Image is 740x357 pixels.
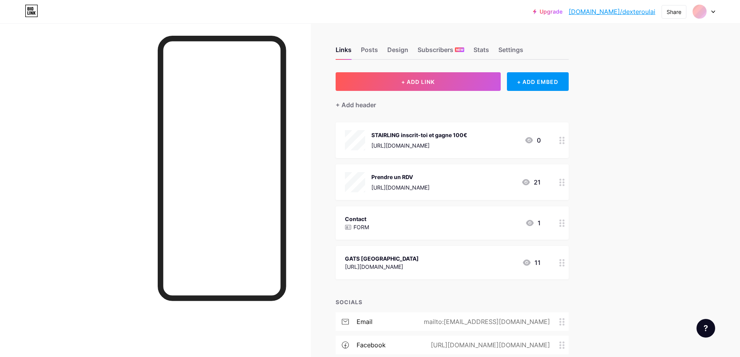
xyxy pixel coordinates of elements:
div: STAIRLING inscrit-toi et gagne 100€ [371,131,467,139]
div: Links [336,45,352,59]
div: mailto:[EMAIL_ADDRESS][DOMAIN_NAME] [411,317,559,326]
div: + Add header [336,100,376,110]
div: Settings [498,45,523,59]
div: facebook [357,340,386,350]
div: 21 [521,178,541,187]
div: email [357,317,373,326]
span: + ADD LINK [401,78,435,85]
div: Contact [345,215,369,223]
div: SOCIALS [336,298,569,306]
div: Stats [474,45,489,59]
div: [URL][DOMAIN_NAME][DOMAIN_NAME] [418,340,559,350]
div: GATS [GEOGRAPHIC_DATA] [345,254,419,263]
a: [DOMAIN_NAME]/dexteroulai [569,7,655,16]
div: Prendre un RDV [371,173,430,181]
div: Design [387,45,408,59]
div: 1 [525,218,541,228]
a: Upgrade [533,9,562,15]
button: + ADD LINK [336,72,501,91]
div: + ADD EMBED [507,72,569,91]
p: FORM [353,223,369,231]
div: Subscribers [418,45,464,59]
div: 11 [522,258,541,267]
div: 0 [524,136,541,145]
div: Share [667,8,681,16]
div: [URL][DOMAIN_NAME] [371,183,430,192]
div: Posts [361,45,378,59]
div: [URL][DOMAIN_NAME] [371,141,467,150]
div: [URL][DOMAIN_NAME] [345,263,419,271]
span: NEW [456,47,463,52]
